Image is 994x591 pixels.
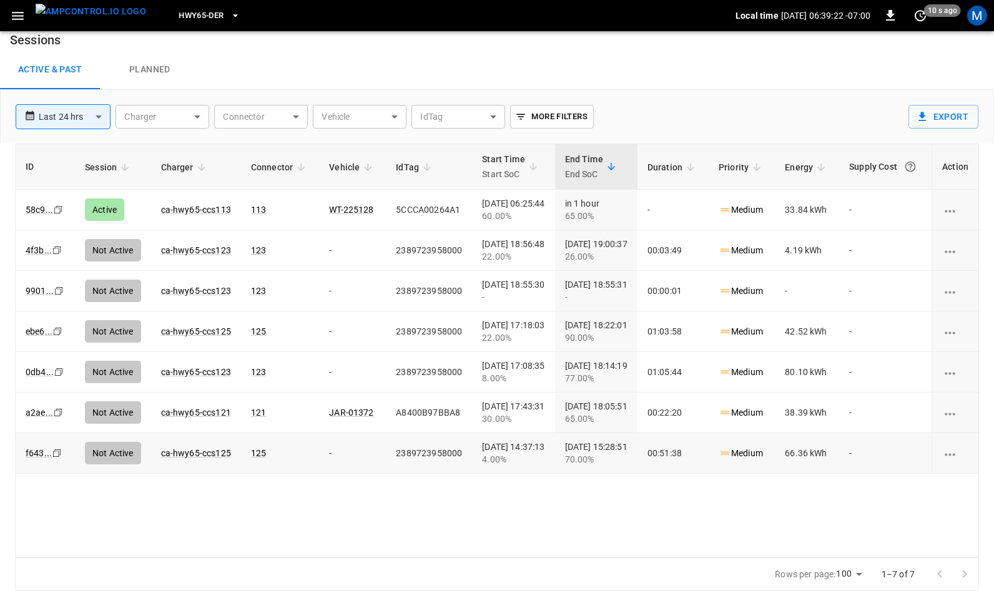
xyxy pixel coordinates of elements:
[565,278,627,303] div: [DATE] 18:55:31
[26,408,53,418] a: a2ae...
[775,190,839,230] td: 33.84 kWh
[565,238,627,263] div: [DATE] 19:00:37
[396,160,435,175] span: IdTag
[482,210,544,222] div: 60.00%
[942,244,968,256] div: charging session options
[482,278,544,303] div: [DATE] 18:55:30
[161,205,231,215] a: ca-hwy65-ccs113
[899,155,922,178] button: The cost of your charging session based on your supply rates
[53,284,66,298] div: copy
[775,311,839,352] td: 42.52 kWh
[39,105,111,129] div: Last 24 hrs
[482,197,544,222] div: [DATE] 06:25:44
[849,155,922,178] div: Supply Cost
[53,365,66,379] div: copy
[161,367,231,377] a: ca-hwy65-ccs123
[251,205,266,215] a: 113
[839,311,932,352] td: -
[251,367,266,377] a: 123
[942,406,968,419] div: charging session options
[719,285,763,298] p: Medium
[942,325,968,338] div: charging session options
[565,197,627,222] div: in 1 hour
[942,203,968,216] div: charging session options
[482,331,544,344] div: 22.00%
[51,243,64,257] div: copy
[329,160,376,175] span: Vehicle
[386,433,472,474] td: 2389723958000
[386,352,472,393] td: 2389723958000
[932,144,978,190] th: Action
[251,408,266,418] a: 121
[839,271,932,311] td: -
[839,190,932,230] td: -
[565,152,619,182] span: End TimeEnd SoC
[637,230,709,271] td: 00:03:49
[775,271,839,311] td: -
[482,291,544,303] div: -
[386,393,472,433] td: A8400B97BBA8
[386,311,472,352] td: 2389723958000
[482,372,544,384] div: 8.00%
[319,271,386,311] td: -
[85,198,124,221] div: Active
[775,230,839,271] td: 4.19 kWh
[16,144,75,190] th: ID
[319,230,386,271] td: -
[785,160,829,175] span: Energy
[637,190,709,230] td: -
[565,167,603,182] p: End SoC
[482,167,525,182] p: Start SoC
[839,393,932,433] td: -
[85,320,141,343] div: Not Active
[510,105,593,129] button: More Filters
[637,271,709,311] td: 00:00:01
[637,352,709,393] td: 01:05:44
[36,4,146,19] img: ampcontrol.io logo
[85,239,141,261] div: Not Active
[908,105,978,129] button: Export
[775,568,835,580] p: Rows per page:
[251,448,266,458] a: 125
[161,326,231,336] a: ca-hwy65-ccs125
[565,331,627,344] div: 90.00%
[565,453,627,466] div: 70.00%
[386,271,472,311] td: 2389723958000
[319,311,386,352] td: -
[942,366,968,378] div: charging session options
[85,442,141,464] div: Not Active
[85,361,141,383] div: Not Active
[482,319,544,344] div: [DATE] 17:18:03
[910,6,930,26] button: set refresh interval
[26,245,52,255] a: 4f3b...
[482,441,544,466] div: [DATE] 14:37:13
[565,250,627,263] div: 26.00%
[719,447,763,460] p: Medium
[719,244,763,257] p: Medium
[482,250,544,263] div: 22.00%
[161,408,231,418] a: ca-hwy65-ccs121
[85,280,141,302] div: Not Active
[882,568,915,580] p: 1–7 of 7
[52,406,65,419] div: copy
[26,205,53,215] a: 58c9...
[719,366,763,379] p: Medium
[839,433,932,474] td: -
[26,286,54,296] a: 9901...
[775,393,839,433] td: 38.39 kWh
[251,286,266,296] a: 123
[482,152,541,182] span: Start TimeStart SoC
[637,433,709,474] td: 00:51:38
[482,359,544,384] div: [DATE] 17:08:35
[565,152,603,182] div: End Time
[85,160,133,175] span: Session
[26,448,52,458] a: f643...
[482,453,544,466] div: 4.00%
[251,160,309,175] span: Connector
[319,352,386,393] td: -
[482,152,525,182] div: Start Time
[836,565,866,583] div: 100
[775,433,839,474] td: 66.36 kWh
[100,50,200,90] a: Planned
[565,359,627,384] div: [DATE] 18:14:19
